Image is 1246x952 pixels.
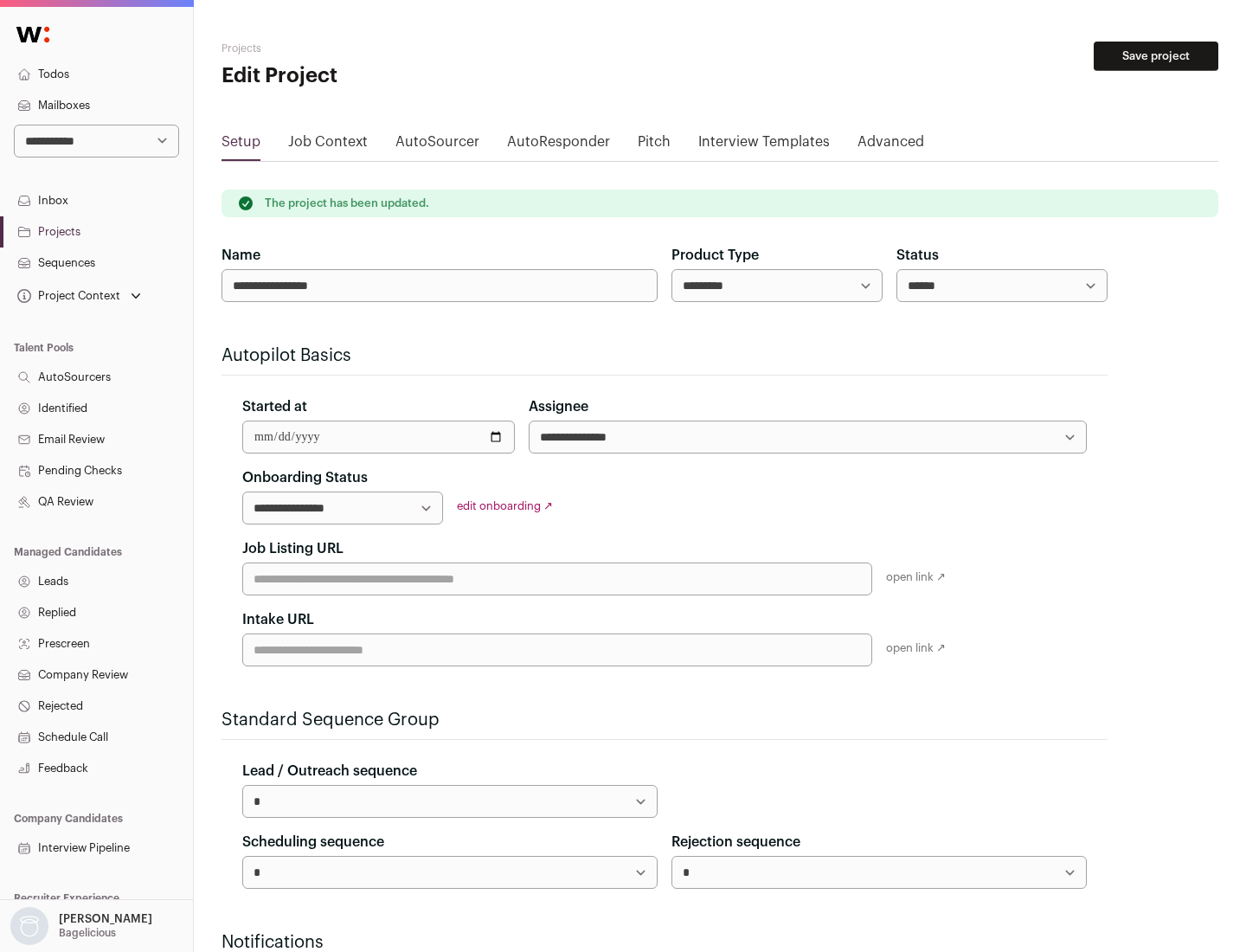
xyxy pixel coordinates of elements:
label: Name [222,245,260,266]
p: Bagelicious [59,926,116,940]
div: Project Context [14,289,120,303]
a: Advanced [857,132,924,159]
p: [PERSON_NAME] [59,912,152,926]
a: Interview Templates [698,132,830,159]
label: Product Type [671,245,759,266]
h2: Autopilot Basics [222,344,1108,368]
a: AutoResponder [507,132,610,159]
img: nopic.png [10,907,48,945]
button: Save project [1094,42,1218,71]
label: Intake URL [242,609,314,630]
a: edit onboarding ↗ [457,500,553,511]
label: Scheduling sequence [242,832,384,852]
a: Pitch [638,132,671,159]
label: Assignee [529,396,588,417]
label: Job Listing URL [242,538,344,559]
h2: Projects [222,42,554,55]
label: Onboarding Status [242,467,368,488]
label: Status [896,245,939,266]
h2: Standard Sequence Group [222,708,1108,732]
label: Rejection sequence [671,832,800,852]
img: Wellfound [7,17,59,52]
a: Job Context [288,132,368,159]
label: Lead / Outreach sequence [242,761,417,782]
p: The project has been updated. [265,196,429,210]
a: AutoSourcer [395,132,479,159]
h1: Edit Project [222,62,554,90]
label: Started at [242,396,307,417]
button: Open dropdown [14,284,145,308]
button: Open dropdown [7,907,156,945]
a: Setup [222,132,260,159]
